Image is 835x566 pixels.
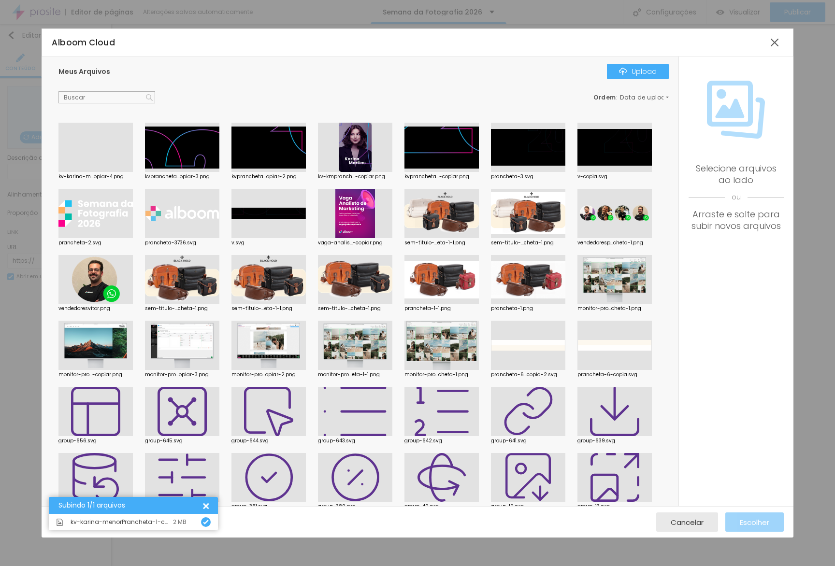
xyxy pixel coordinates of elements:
[145,439,219,443] div: group-645.svg
[620,95,670,100] span: Data de upload
[58,439,133,443] div: group-656.svg
[58,372,133,377] div: monitor-pro...-copiar.png
[71,519,168,525] span: kv-karina-menorPrancheta-1-copiar-4.png
[491,174,565,179] div: prancheta-3.svg
[577,439,652,443] div: group-639.svg
[231,372,306,377] div: monitor-pro...opiar-2.png
[318,504,392,509] div: group-380.svg
[404,439,479,443] div: group-642.svg
[404,504,479,509] div: group-40.svg
[145,372,219,377] div: monitor-pro...opiar-3.png
[404,306,479,311] div: prancheta-1-1.png
[404,241,479,245] div: sem-titulo-...eta-1-1.png
[577,504,652,509] div: group-13.svg
[593,93,616,101] span: Ordem
[707,81,765,139] img: Icone
[593,95,669,100] div: :
[689,186,783,209] span: ou
[52,37,115,48] span: Alboom Cloud
[58,174,133,179] div: kv-karina-m...opiar-4.png
[619,68,657,75] div: Upload
[318,174,392,179] div: kv-kmpranch...-copiar.png
[56,519,63,526] img: Icone
[145,174,219,179] div: kvprancheta...opiar-3.png
[577,372,652,377] div: prancheta-6-copia.svg
[619,68,627,75] img: Icone
[318,439,392,443] div: group-643.svg
[146,94,153,101] img: Icone
[491,241,565,245] div: sem-titulo-...cheta-1.png
[740,518,769,526] span: Escolher
[491,504,565,509] div: group-19.svg
[231,306,306,311] div: sem-titulo-...eta-1-1.png
[58,67,110,76] span: Meus Arquivos
[491,439,565,443] div: group-641.svg
[145,241,219,245] div: prancheta-3736.svg
[145,306,219,311] div: sem-titulo-...cheta-1.png
[231,174,306,179] div: kvprancheta...opiar-2.png
[58,306,133,311] div: vendedoresvitor.png
[577,174,652,179] div: v-copia.svg
[203,519,209,525] img: Icone
[318,241,392,245] div: vaga-analis...-copiar.png
[58,91,155,104] input: Buscar
[404,372,479,377] div: monitor-pro...cheta-1.png
[671,518,704,526] span: Cancelar
[231,439,306,443] div: group-644.svg
[318,306,392,311] div: sem-titulo-...cheta-1.png
[725,512,784,532] button: Escolher
[491,372,565,377] div: prancheta-6...copia-2.svg
[318,372,392,377] div: monitor-pro...eta-1-1.png
[491,306,565,311] div: prancheta-1.png
[689,163,783,232] div: Selecione arquivos ao lado Arraste e solte para subir novos arquivos
[404,174,479,179] div: kvprancheta...-copiar.png
[231,504,306,509] div: group-381.svg
[58,502,201,509] div: Subindo 1/1 arquivos
[577,306,652,311] div: monitor-pro...cheta-1.png
[577,241,652,245] div: vendedoresp...cheta-1.png
[231,241,306,245] div: v.svg
[607,64,669,79] button: IconeUpload
[173,519,187,525] div: 2 MB
[58,241,133,245] div: prancheta-2.svg
[656,512,718,532] button: Cancelar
